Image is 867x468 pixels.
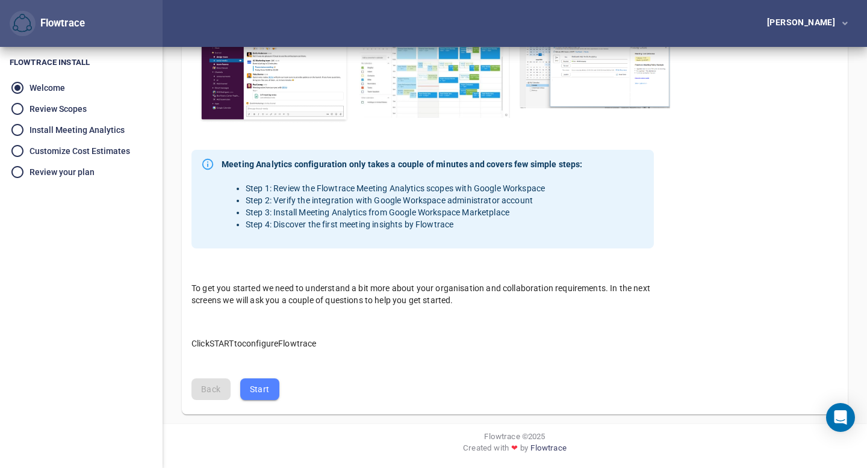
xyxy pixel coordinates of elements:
div: To get you started we need to understand a bit more about your organisation and collaboration req... [182,272,663,316]
a: Flowtrace [530,442,566,458]
img: Outlook Calendar analytics [520,13,670,109]
div: Flowtrace [10,11,85,37]
li: Step 4: Discover the first meeting insights by Flowtrace [246,218,583,230]
img: Flowtrace [13,14,32,33]
span: Flowtrace © 2025 [484,431,545,442]
div: Open Intercom Messenger [826,403,855,432]
button: Flowtrace [10,11,36,37]
div: Flowtrace [36,16,85,31]
img: Google Calendar analytics [359,13,510,118]
li: Step 1: Review the Flowtrace Meeting Analytics scopes with Google Workspace [246,182,583,194]
span: Start [250,382,270,397]
span: by [520,442,528,458]
div: [PERSON_NAME] [767,18,840,26]
p: Click START to configure Flowtrace [191,325,654,349]
button: Start [240,378,279,401]
strong: Meeting Analytics configuration only takes a couple of minutes and covers few simple steps: [222,158,583,170]
li: Step 3: Install Meeting Analytics from Google Workspace Marketplace [246,206,583,218]
div: Created with [172,442,857,458]
span: ❤ [509,442,520,454]
li: Step 2: Verify the integration with Google Workspace administrator account [246,194,583,206]
button: [PERSON_NAME] [748,13,857,35]
img: Slack Workspace analytics [199,13,349,123]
